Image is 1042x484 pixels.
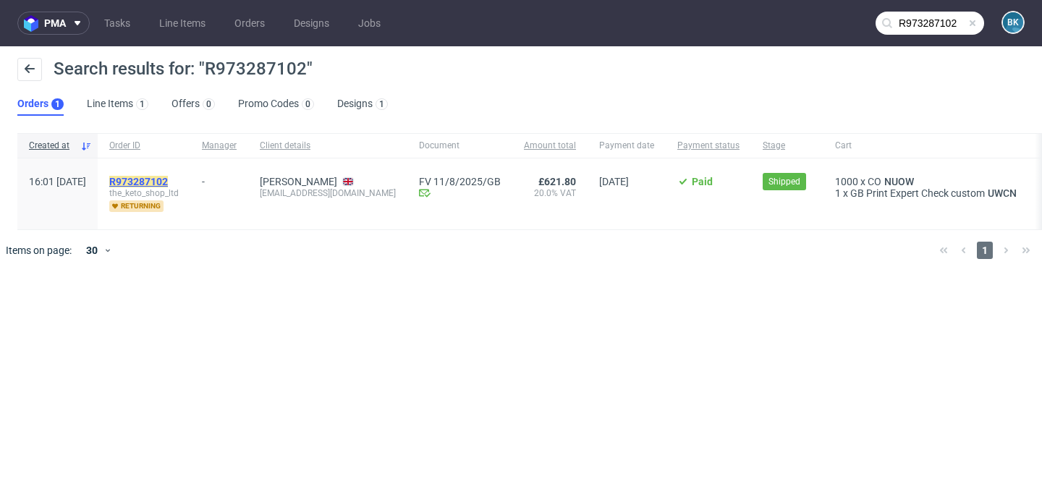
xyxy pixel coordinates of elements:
img: logo [24,15,44,32]
span: £621.80 [538,176,576,187]
a: Offers0 [171,93,215,116]
span: Client details [260,140,396,152]
span: Manager [202,140,237,152]
span: returning [109,200,164,212]
span: Search results for: "R973287102" [54,59,313,79]
mark: R973287102 [109,176,168,187]
a: UWCN [985,187,1020,199]
span: pma [44,18,66,28]
a: Orders [226,12,274,35]
span: 1 [835,187,841,199]
span: Created at [29,140,75,152]
span: Payment status [677,140,740,152]
a: R973287102 [109,176,171,187]
div: 0 [206,99,211,109]
a: Line Items [151,12,214,35]
span: Cart [835,140,1020,152]
span: Amount total [524,140,576,152]
span: 20.0% VAT [524,187,576,199]
a: [PERSON_NAME] [260,176,337,187]
span: the_keto_shop_ltd [109,187,179,199]
button: pma [17,12,90,35]
span: [DATE] [599,176,629,187]
div: 30 [77,240,103,260]
div: 1 [140,99,145,109]
a: FV 11/8/2025/GB [419,176,501,187]
div: x [835,176,1020,187]
span: 1 [977,242,993,259]
a: Jobs [350,12,389,35]
div: 1 [379,99,384,109]
span: Paid [692,176,713,187]
a: Tasks [96,12,139,35]
span: Document [419,140,501,152]
div: x [835,187,1020,199]
a: Designs [285,12,338,35]
span: 16:01 [DATE] [29,176,86,187]
span: GB Print Expert Check custom [850,187,985,199]
a: Promo Codes0 [238,93,314,116]
a: Line Items1 [87,93,148,116]
a: NUOW [881,176,917,187]
span: 1000 [835,176,858,187]
figcaption: BK [1003,12,1023,33]
span: Shipped [768,175,800,188]
a: Designs1 [337,93,388,116]
span: Stage [763,140,812,152]
span: Items on page: [6,243,72,258]
span: CO [868,176,881,187]
div: - [202,170,237,187]
span: Payment date [599,140,654,152]
a: Orders1 [17,93,64,116]
div: [EMAIL_ADDRESS][DOMAIN_NAME] [260,187,396,199]
div: 1 [55,99,60,109]
div: 0 [305,99,310,109]
span: Order ID [109,140,179,152]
